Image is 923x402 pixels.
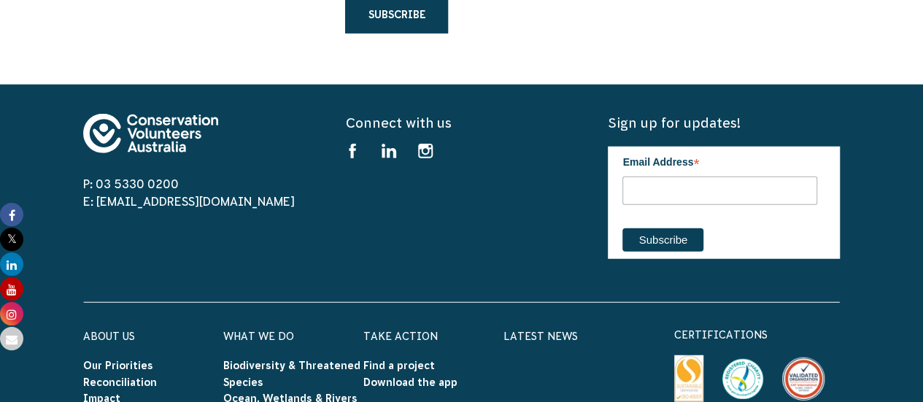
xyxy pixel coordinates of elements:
a: Biodiversity & Threatened Species [223,360,360,387]
a: Our Priorities [83,360,153,371]
a: Take Action [363,331,438,342]
a: About Us [83,331,135,342]
a: P: 03 5330 0200 [83,177,179,190]
a: What We Do [223,331,294,342]
label: Email Address [622,147,817,174]
input: Subscribe [622,228,703,252]
a: E: [EMAIL_ADDRESS][DOMAIN_NAME] [83,195,295,208]
p: certifications [674,326,841,344]
a: Download the app [363,376,457,388]
a: Find a project [363,360,435,371]
h5: Connect with us [345,114,577,132]
a: Reconciliation [83,376,157,388]
h5: Sign up for updates! [608,114,840,132]
img: logo-footer.svg [83,114,218,153]
a: Latest News [503,331,578,342]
